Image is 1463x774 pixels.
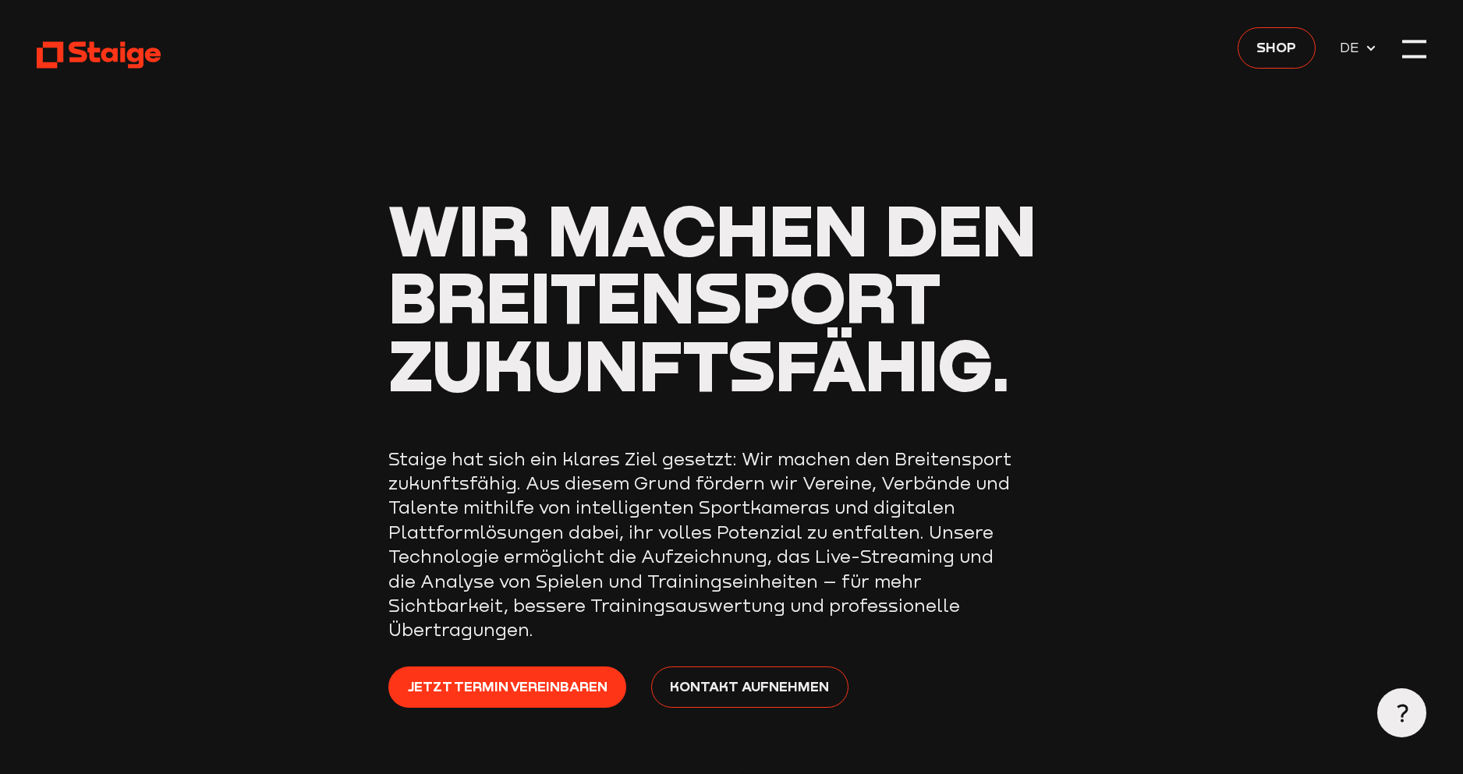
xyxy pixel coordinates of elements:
span: Shop [1256,36,1296,57]
a: Shop [1238,27,1316,69]
p: Staige hat sich ein klares Ziel gesetzt: Wir machen den Breitensport zukunftsfähig. Aus diesem Gr... [388,447,1012,642]
span: DE [1340,37,1365,58]
a: Jetzt Termin vereinbaren [388,666,626,708]
span: Jetzt Termin vereinbaren [408,676,608,697]
span: Kontakt aufnehmen [670,676,829,697]
a: Kontakt aufnehmen [651,666,848,708]
span: Wir machen den Breitensport zukunftsfähig. [388,186,1036,407]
